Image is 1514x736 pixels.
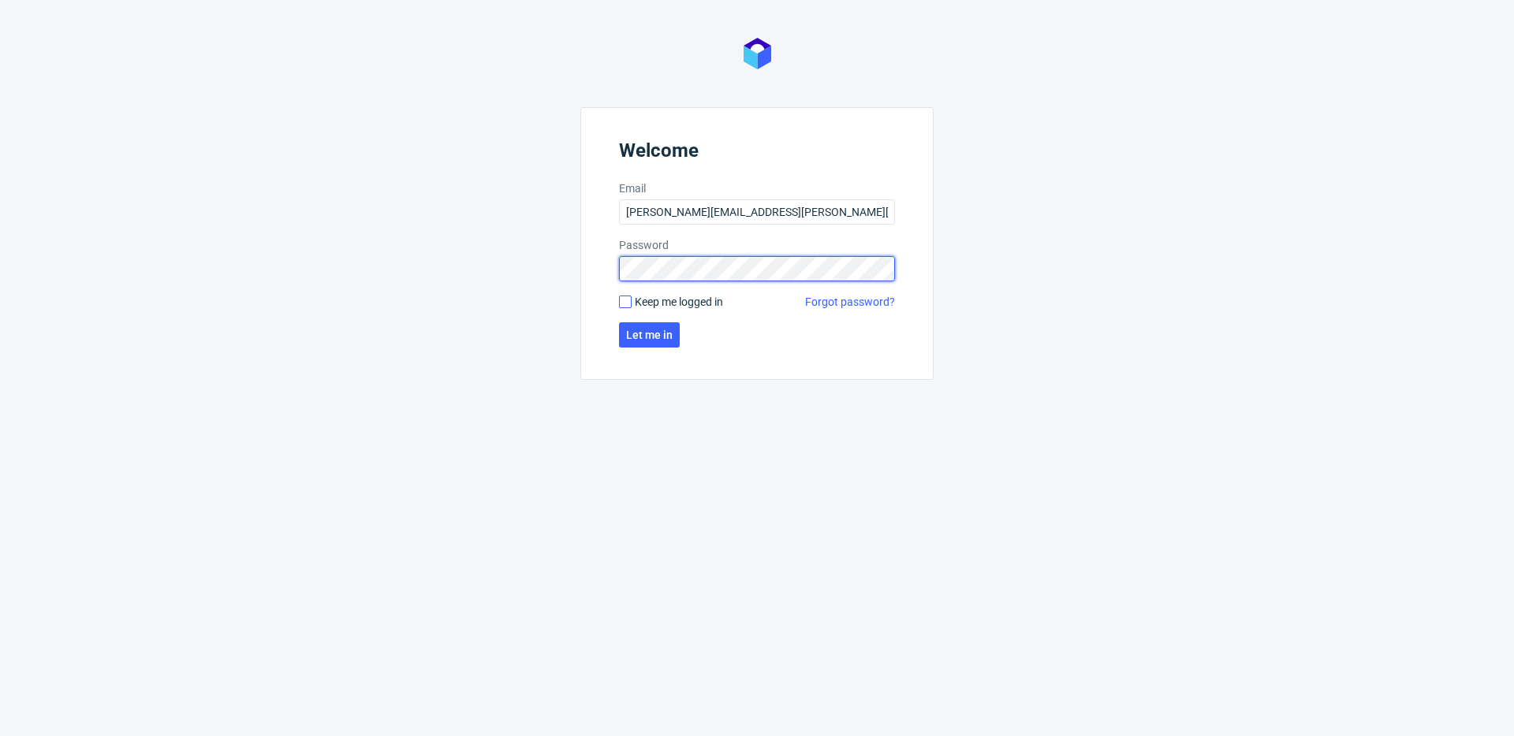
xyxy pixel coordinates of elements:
[619,322,680,348] button: Let me in
[619,199,895,225] input: you@youremail.com
[619,180,895,196] label: Email
[635,294,723,310] span: Keep me logged in
[626,329,673,340] span: Let me in
[805,294,895,310] a: Forgot password?
[619,237,895,253] label: Password
[619,139,895,168] header: Welcome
